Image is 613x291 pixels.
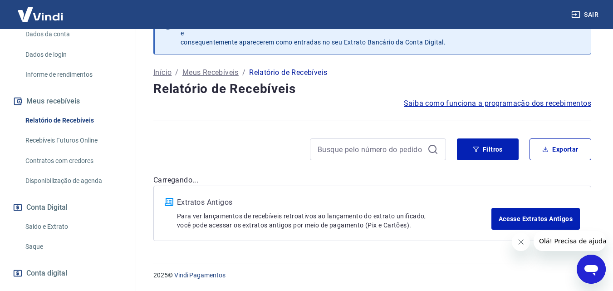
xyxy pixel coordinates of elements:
button: Conta Digital [11,197,125,217]
button: Filtros [457,138,519,160]
img: ícone [165,198,173,206]
input: Busque pelo número do pedido [318,143,424,156]
a: Acesse Extratos Antigos [491,208,580,230]
img: Vindi [11,0,70,28]
a: Vindi Pagamentos [174,271,226,279]
a: Saldo e Extrato [22,217,125,236]
button: Exportar [530,138,591,160]
a: Dados de login [22,45,125,64]
a: Dados da conta [22,25,125,44]
button: Sair [569,6,602,23]
p: Para ver lançamentos de recebíveis retroativos ao lançamento do extrato unificado, você pode aces... [177,212,491,230]
a: Saiba como funciona a programação dos recebimentos [404,98,591,109]
iframe: Fechar mensagem [512,233,530,251]
a: Início [153,67,172,78]
a: Recebíveis Futuros Online [22,131,125,150]
iframe: Mensagem da empresa [534,231,606,251]
span: Olá! Precisa de ajuda? [5,6,76,14]
p: Após o envio das liquidações aparecerem no Relatório de Recebíveis, elas podem demorar algumas ho... [181,20,570,47]
a: Informe de rendimentos [22,65,125,84]
span: Conta digital [26,267,67,280]
a: Conta digital [11,263,125,283]
button: Meus recebíveis [11,91,125,111]
p: Extratos Antigos [177,197,491,208]
p: Relatório de Recebíveis [249,67,327,78]
iframe: Botão para abrir a janela de mensagens [577,255,606,284]
p: 2025 © [153,271,591,280]
a: Meus Recebíveis [182,67,239,78]
a: Disponibilização de agenda [22,172,125,190]
p: / [242,67,245,78]
p: / [175,67,178,78]
a: Contratos com credores [22,152,125,170]
a: Relatório de Recebíveis [22,111,125,130]
a: Saque [22,237,125,256]
p: Carregando... [153,175,591,186]
h4: Relatório de Recebíveis [153,80,591,98]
